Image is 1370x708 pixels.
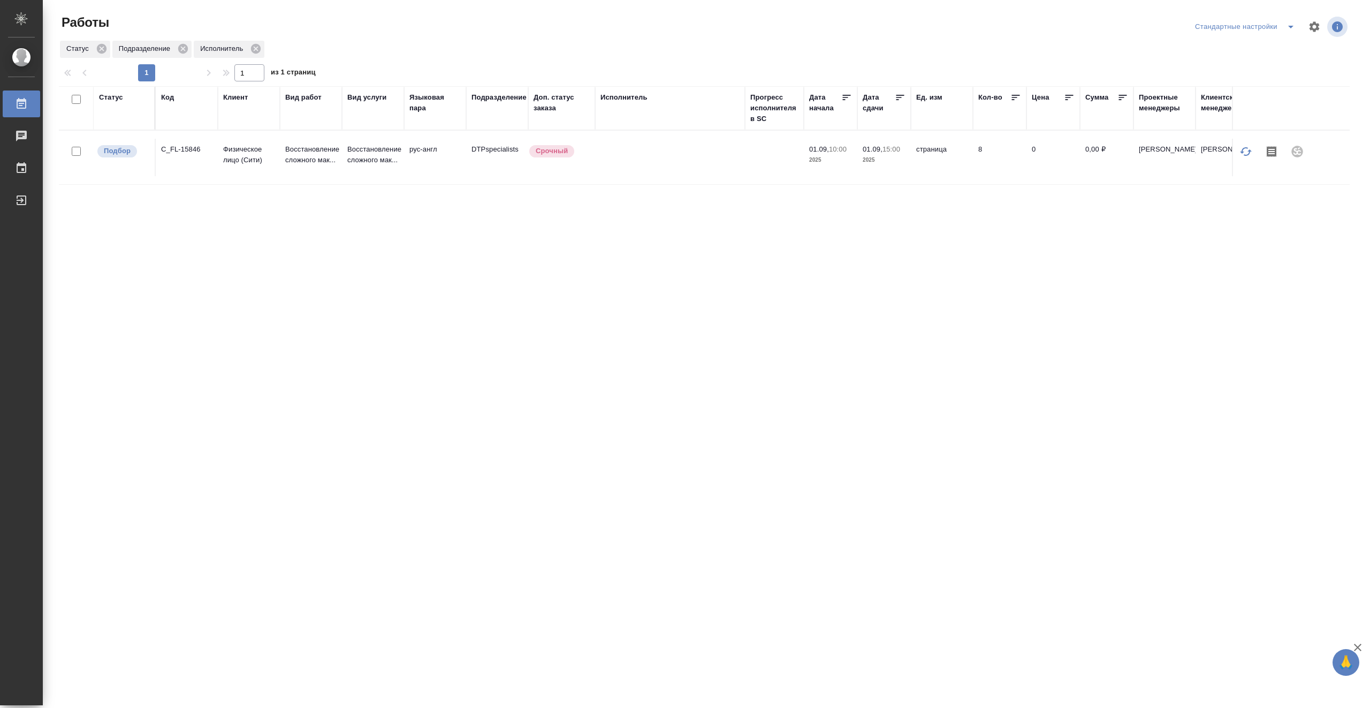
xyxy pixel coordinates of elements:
[471,92,527,103] div: Подразделение
[409,92,461,114] div: Языковая пара
[534,92,590,114] div: Доп. статус заказа
[863,155,905,165] p: 2025
[911,139,973,176] td: страница
[1284,139,1310,164] div: Проект не привязан
[1139,92,1190,114] div: Проектные менеджеры
[347,92,387,103] div: Вид услуги
[1080,139,1133,176] td: 0,00 ₽
[1233,139,1259,164] button: Обновить
[1196,139,1258,176] td: [PERSON_NAME]
[1133,139,1196,176] td: [PERSON_NAME]
[119,43,174,54] p: Подразделение
[1085,92,1108,103] div: Сумма
[96,144,149,159] div: Можно подбирать исполнителей
[194,41,264,58] div: Исполнитель
[1032,92,1049,103] div: Цена
[1259,139,1284,164] button: Скопировать мини-бриф
[404,139,466,176] td: рус-англ
[223,144,275,165] p: Физическое лицо (Сити)
[1337,651,1355,674] span: 🙏
[1327,17,1350,37] span: Посмотреть информацию
[66,43,93,54] p: Статус
[600,92,648,103] div: Исполнитель
[285,92,322,103] div: Вид работ
[973,139,1026,176] td: 8
[916,92,942,103] div: Ед. изм
[809,92,841,114] div: Дата начала
[1333,649,1359,676] button: 🙏
[750,92,798,124] div: Прогресс исполнителя в SC
[161,92,174,103] div: Код
[104,146,131,156] p: Подбор
[200,43,247,54] p: Исполнитель
[536,146,568,156] p: Срочный
[1301,14,1327,40] span: Настроить таблицу
[809,145,829,153] p: 01.09,
[978,92,1002,103] div: Кол-во
[112,41,192,58] div: Подразделение
[1026,139,1080,176] td: 0
[347,144,399,165] p: Восстановление сложного мак...
[1192,18,1301,35] div: split button
[809,155,852,165] p: 2025
[99,92,123,103] div: Статус
[882,145,900,153] p: 15:00
[223,92,248,103] div: Клиент
[863,92,895,114] div: Дата сдачи
[466,139,528,176] td: DTPspecialists
[1201,92,1252,114] div: Клиентские менеджеры
[271,66,316,81] span: из 1 страниц
[829,145,847,153] p: 10:00
[285,144,337,165] p: Восстановление сложного мак...
[59,14,109,31] span: Работы
[863,145,882,153] p: 01.09,
[161,144,212,155] div: C_FL-15846
[60,41,110,58] div: Статус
